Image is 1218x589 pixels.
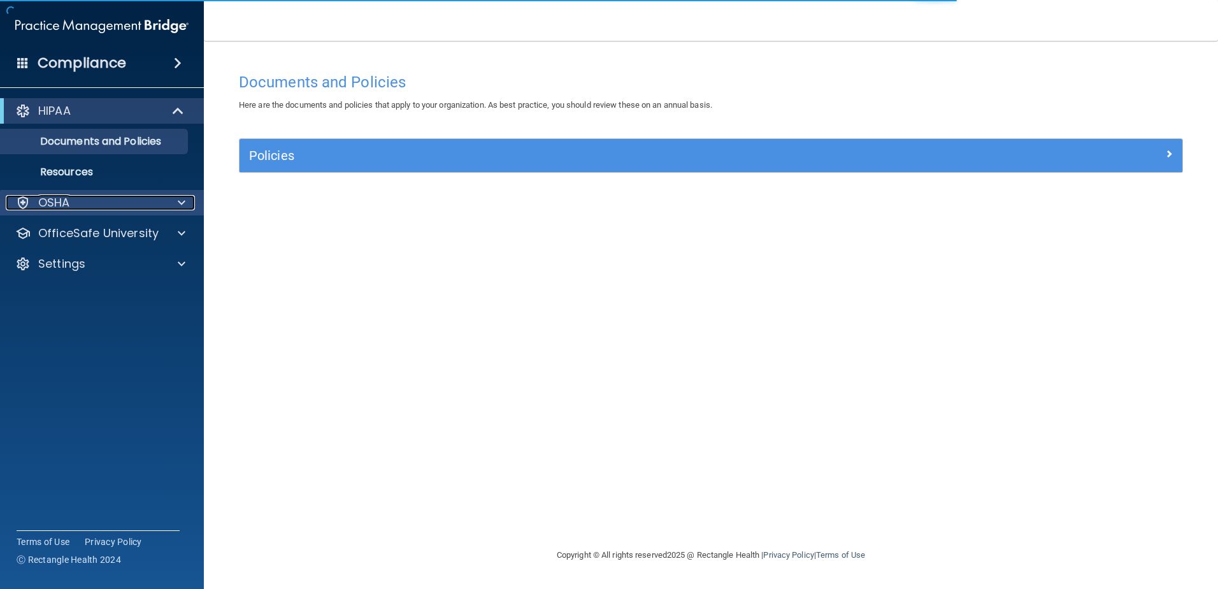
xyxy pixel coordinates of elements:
p: HIPAA [38,103,71,119]
a: Privacy Policy [763,550,813,560]
p: Resources [8,166,182,178]
p: OfficeSafe University [38,226,159,241]
a: OSHA [15,195,185,210]
h4: Documents and Policies [239,74,1183,91]
a: HIPAA [15,103,185,119]
p: OSHA [38,195,70,210]
span: Here are the documents and policies that apply to your organization. As best practice, you should... [239,100,712,110]
img: PMB logo [15,13,189,39]
h5: Policies [249,149,937,163]
a: Privacy Policy [85,535,142,548]
a: OfficeSafe University [15,226,185,241]
a: Terms of Use [17,535,69,548]
div: Copyright © All rights reserved 2025 @ Rectangle Health | | [478,535,943,576]
a: Policies [249,145,1173,166]
a: Settings [15,256,185,272]
p: Documents and Policies [8,135,182,148]
span: Ⓒ Rectangle Health 2024 [17,553,121,566]
a: Terms of Use [816,550,865,560]
p: Settings [38,256,85,272]
h4: Compliance [38,54,126,72]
